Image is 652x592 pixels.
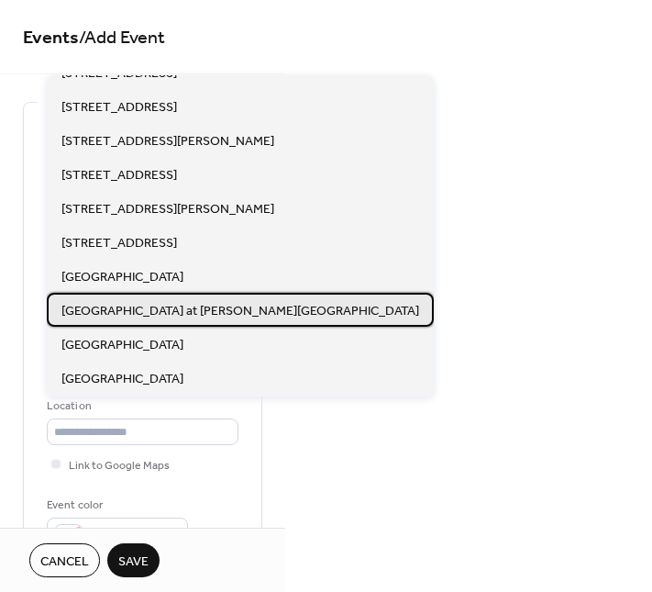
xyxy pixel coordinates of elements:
[107,543,160,577] button: Save
[61,302,419,321] span: [GEOGRAPHIC_DATA] at [PERSON_NAME][GEOGRAPHIC_DATA]
[23,20,79,56] a: Events
[47,496,184,515] div: Event color
[61,166,177,185] span: [STREET_ADDRESS]
[61,336,183,355] span: [GEOGRAPHIC_DATA]
[29,543,100,577] button: Cancel
[47,397,235,416] div: Location
[61,98,177,117] span: [STREET_ADDRESS]
[118,553,149,572] span: Save
[61,132,274,151] span: [STREET_ADDRESS][PERSON_NAME]
[61,370,183,389] span: [GEOGRAPHIC_DATA]
[40,553,89,572] span: Cancel
[61,234,177,253] span: [STREET_ADDRESS]
[61,268,183,287] span: [GEOGRAPHIC_DATA]
[61,200,274,219] span: [STREET_ADDRESS][PERSON_NAME]
[79,20,165,56] span: / Add Event
[69,456,170,475] span: Link to Google Maps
